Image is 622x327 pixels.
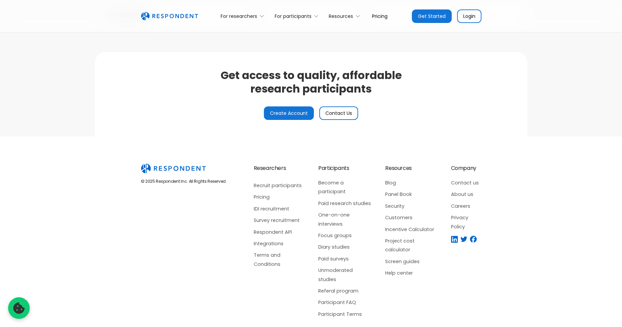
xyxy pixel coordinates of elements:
a: Referal program [318,286,372,295]
a: Diary studies [318,243,372,251]
a: Get Started [412,9,452,23]
a: Panel Book [385,190,437,199]
a: home [141,12,198,21]
img: Untitled UI logotext [141,12,198,21]
div: Participants [318,163,349,173]
a: Customers [385,213,437,222]
a: Project cost calculator [385,236,437,254]
div: Resources [329,13,353,20]
a: Paid research studies [318,199,372,208]
a: Participant FAQ [318,298,372,307]
a: Login [457,9,481,23]
div: For participants [271,8,325,24]
a: Terms and Conditions [254,251,305,269]
a: Pricing [254,193,305,201]
a: Incentive Calculator [385,225,437,234]
a: Help center [385,269,437,277]
a: Pricing [367,8,393,24]
h2: Get access to quality, affordable research participants [221,69,402,96]
a: Contact Us [319,106,358,120]
a: Create Account [264,106,314,120]
a: Contact us [451,178,481,187]
a: Screen guides [385,257,437,266]
a: Privacy Policy [451,213,481,231]
a: Careers [451,202,481,210]
a: Participant Terms [318,310,372,319]
a: Paid surveys [318,254,372,263]
a: Blog [385,178,437,187]
div: For researchers [217,8,271,24]
div: For participants [275,13,312,20]
a: Recruit participants [254,181,305,190]
a: One-on-one interviews [318,210,372,228]
a: Survey recruitment [254,216,305,225]
a: About us [451,190,481,199]
a: IDI recruitment [254,204,305,213]
a: Focus groups [318,231,372,240]
a: Security [385,202,437,210]
div: Company [451,163,476,173]
div: Resources [385,163,412,173]
div: Researchers [254,163,305,173]
div: Resources [325,8,367,24]
a: Unmoderated studies [318,266,372,284]
div: © 2025 Respondent Inc. All Rights Reserved. [141,179,227,184]
a: Respondent API [254,228,305,236]
a: Become a participant [318,178,372,196]
a: Integrations [254,239,305,248]
div: For researchers [221,13,257,20]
